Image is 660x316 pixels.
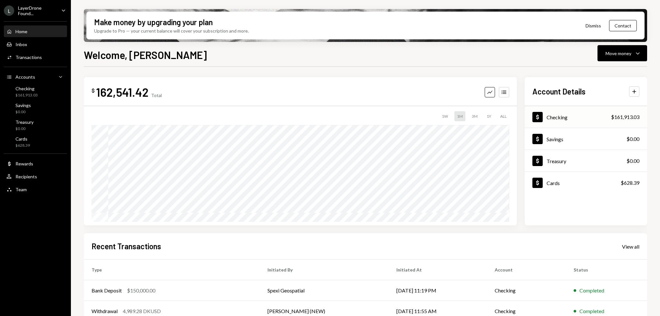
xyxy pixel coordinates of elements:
[84,48,207,61] h1: Welcome, [PERSON_NAME]
[525,150,647,172] a: Treasury$0.00
[96,85,149,99] div: 162,541.42
[15,119,34,125] div: Treasury
[626,135,639,143] div: $0.00
[547,180,560,186] div: Cards
[15,103,31,108] div: Savings
[389,280,487,301] td: [DATE] 11:19 PM
[577,18,609,33] button: Dismiss
[92,307,118,315] div: Withdrawal
[4,5,14,16] div: L
[15,109,31,115] div: $0.00
[15,136,30,142] div: Cards
[609,20,637,31] button: Contact
[4,183,67,195] a: Team
[4,84,67,99] a: Checking$161,913.03
[15,74,35,80] div: Accounts
[4,171,67,182] a: Recipients
[94,27,249,34] div: Upgrade to Pro — your current balance will cover your subscription and more.
[469,111,480,121] div: 3M
[18,5,56,16] div: LayerDrone Found...
[566,260,647,280] th: Status
[15,126,34,132] div: $0.00
[4,117,67,133] a: Treasury$0.00
[84,260,260,280] th: Type
[260,260,389,280] th: Initiated By
[622,243,639,250] a: View all
[547,136,563,142] div: Savings
[4,71,67,83] a: Accounts
[4,25,67,37] a: Home
[15,187,27,192] div: Team
[532,86,586,97] h2: Account Details
[597,45,647,61] button: Move money
[498,111,509,121] div: ALL
[487,280,566,301] td: Checking
[15,86,38,91] div: Checking
[4,158,67,169] a: Rewards
[151,93,162,98] div: Total
[127,287,155,294] div: $150,000.00
[606,50,631,57] div: Move money
[525,106,647,128] a: Checking$161,913.03
[487,260,566,280] th: Account
[626,157,639,165] div: $0.00
[92,287,122,294] div: Bank Deposit
[15,174,37,179] div: Recipients
[611,113,639,121] div: $161,913.03
[15,29,27,34] div: Home
[94,17,213,27] div: Make money by upgrading your plan
[579,307,604,315] div: Completed
[4,134,67,150] a: Cards$628.39
[454,111,465,121] div: 1M
[484,111,494,121] div: 1Y
[4,101,67,116] a: Savings$0.00
[525,128,647,150] a: Savings$0.00
[260,280,389,301] td: Spexi Geospatial
[621,179,639,187] div: $628.39
[92,241,161,252] h2: Recent Transactions
[15,93,38,98] div: $161,913.03
[92,87,95,94] div: $
[15,143,30,148] div: $628.39
[123,307,161,315] div: 4,989.28 DKUSD
[15,161,33,166] div: Rewards
[15,54,42,60] div: Transactions
[547,158,566,164] div: Treasury
[4,51,67,63] a: Transactions
[4,38,67,50] a: Inbox
[389,260,487,280] th: Initiated At
[525,172,647,193] a: Cards$628.39
[579,287,604,294] div: Completed
[547,114,568,120] div: Checking
[15,42,27,47] div: Inbox
[439,111,451,121] div: 1W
